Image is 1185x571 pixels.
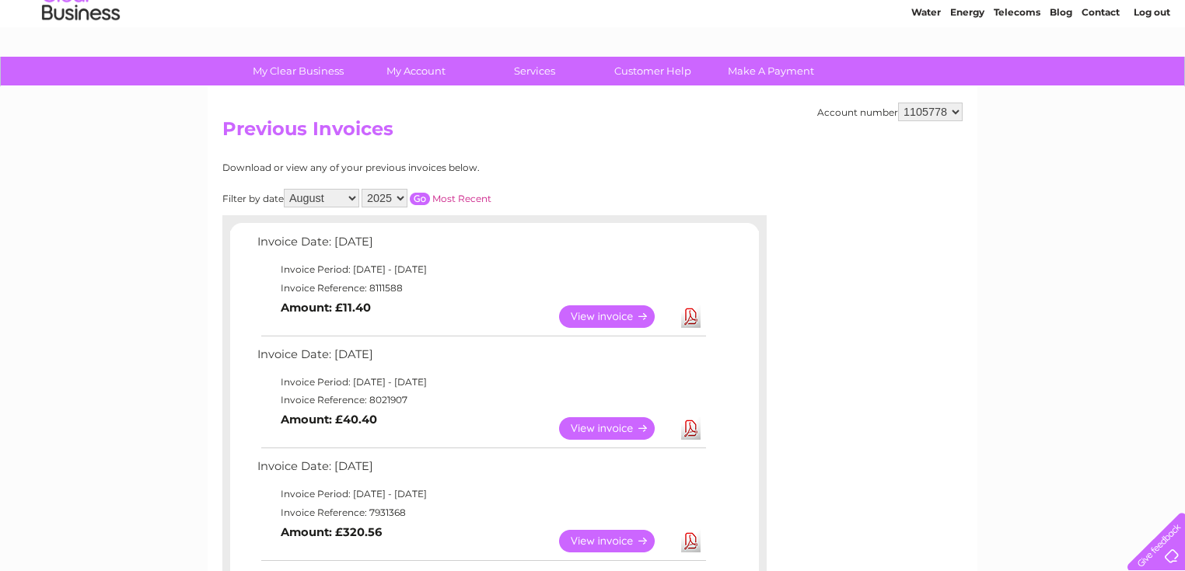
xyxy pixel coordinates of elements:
div: Download or view any of your previous invoices below. [222,162,631,173]
a: Blog [1050,66,1072,78]
a: My Clear Business [234,57,362,85]
a: Water [911,66,941,78]
a: 0333 014 3131 [892,8,999,27]
a: Most Recent [432,193,491,204]
td: Invoice Period: [DATE] - [DATE] [253,485,708,503]
td: Invoice Reference: 7931368 [253,503,708,522]
b: Amount: £320.56 [281,525,382,539]
div: Clear Business is a trading name of Verastar Limited (registered in [GEOGRAPHIC_DATA] No. 3667643... [226,9,961,75]
td: Invoice Period: [DATE] - [DATE] [253,260,708,279]
td: Invoice Date: [DATE] [253,232,708,260]
div: Filter by date [222,189,631,207]
a: Energy [950,66,984,78]
a: Download [681,305,701,328]
a: Services [470,57,599,85]
a: Log out [1134,66,1170,78]
a: View [559,417,673,440]
td: Invoice Date: [DATE] [253,344,708,373]
td: Invoice Period: [DATE] - [DATE] [253,373,708,392]
a: Customer Help [589,57,717,85]
a: Make A Payment [707,57,835,85]
td: Invoice Reference: 8111588 [253,279,708,298]
a: Contact [1082,66,1120,78]
b: Amount: £40.40 [281,413,377,427]
td: Invoice Date: [DATE] [253,456,708,485]
a: Telecoms [994,66,1040,78]
a: View [559,305,673,328]
img: logo.png [41,40,121,88]
a: Download [681,417,701,440]
a: My Account [352,57,481,85]
a: View [559,530,673,552]
a: Download [681,530,701,552]
div: Account number [817,103,963,121]
b: Amount: £11.40 [281,301,371,315]
td: Invoice Reference: 8021907 [253,391,708,409]
h2: Previous Invoices [222,118,963,148]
